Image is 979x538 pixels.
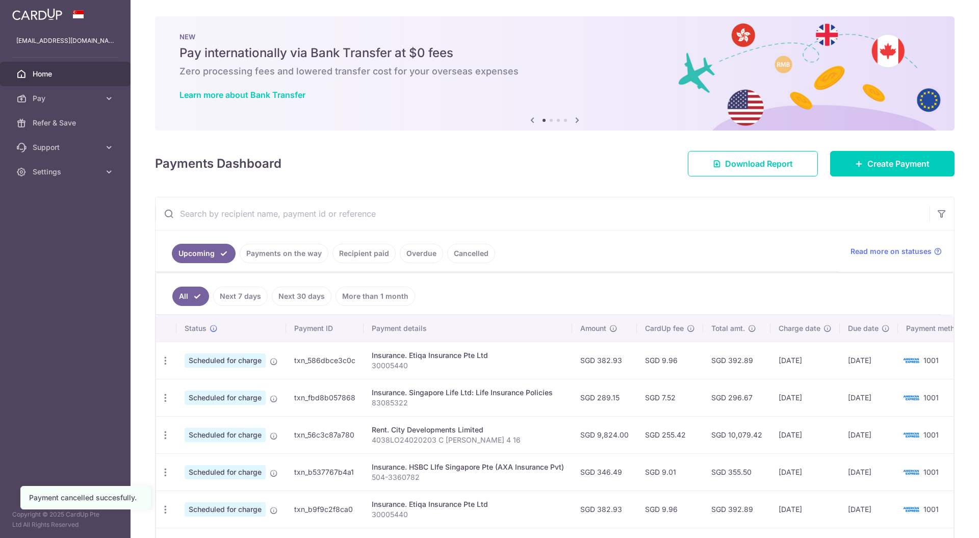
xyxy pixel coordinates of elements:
span: Home [33,69,100,79]
span: CardUp fee [645,323,684,334]
p: 4038LO24020203 C [PERSON_NAME] 4 16 [372,435,564,445]
a: Next 7 days [213,287,268,306]
a: Read more on statuses [851,246,942,257]
td: [DATE] [770,416,840,453]
td: SGD 9.96 [637,491,703,528]
td: SGD 392.89 [703,491,770,528]
span: 1001 [923,505,939,514]
div: Payment cancelled succesfully. [29,493,142,503]
p: [EMAIL_ADDRESS][DOMAIN_NAME] [16,36,114,46]
th: Payment ID [286,315,364,342]
td: SGD 9.01 [637,453,703,491]
img: Bank Card [901,466,921,478]
a: Learn more about Bank Transfer [179,90,305,100]
th: Payment details [364,315,572,342]
span: Pay [33,93,100,104]
td: SGD 7.52 [637,379,703,416]
td: txn_56c3c87a780 [286,416,364,453]
span: Create Payment [867,158,930,170]
div: Insurance. Singapore Life Ltd: Life Insurance Policies [372,388,564,398]
h5: Pay internationally via Bank Transfer at $0 fees [179,45,930,61]
span: Settings [33,167,100,177]
td: [DATE] [840,342,898,379]
img: CardUp [12,8,62,20]
h4: Payments Dashboard [155,155,281,173]
a: More than 1 month [336,287,415,306]
td: [DATE] [840,379,898,416]
td: SGD 392.89 [703,342,770,379]
td: SGD 355.50 [703,453,770,491]
td: [DATE] [840,453,898,491]
td: SGD 289.15 [572,379,637,416]
p: 504-3360782 [372,472,564,482]
span: 1001 [923,393,939,402]
span: Scheduled for charge [185,502,266,517]
span: Support [33,142,100,152]
td: [DATE] [770,379,840,416]
span: Refer & Save [33,118,100,128]
p: NEW [179,33,930,41]
span: Download Report [725,158,793,170]
a: Overdue [400,244,443,263]
img: Bank Card [901,354,921,367]
img: Bank transfer banner [155,16,955,131]
span: Read more on statuses [851,246,932,257]
td: SGD 382.93 [572,342,637,379]
p: 30005440 [372,509,564,520]
a: Upcoming [172,244,236,263]
span: Scheduled for charge [185,428,266,442]
img: Bank Card [901,503,921,516]
td: SGD 346.49 [572,453,637,491]
span: Scheduled for charge [185,391,266,405]
td: txn_b537767b4a1 [286,453,364,491]
img: Bank Card [901,392,921,404]
span: Total amt. [711,323,745,334]
a: Download Report [688,151,818,176]
td: txn_b9f9c2f8ca0 [286,491,364,528]
span: Scheduled for charge [185,465,266,479]
td: [DATE] [770,491,840,528]
td: [DATE] [840,416,898,453]
input: Search by recipient name, payment id or reference [156,197,930,230]
td: txn_586dbce3c0c [286,342,364,379]
a: Payments on the way [240,244,328,263]
td: SGD 9.96 [637,342,703,379]
p: 30005440 [372,361,564,371]
div: Insurance. Etiqa Insurance Pte Ltd [372,350,564,361]
span: Charge date [779,323,820,334]
td: SGD 382.93 [572,491,637,528]
span: 1001 [923,356,939,365]
a: Cancelled [447,244,495,263]
td: SGD 9,824.00 [572,416,637,453]
img: Bank Card [901,429,921,441]
span: 1001 [923,468,939,476]
span: Amount [580,323,606,334]
td: [DATE] [770,342,840,379]
td: [DATE] [770,453,840,491]
a: Recipient paid [332,244,396,263]
td: txn_fbd8b057868 [286,379,364,416]
span: Scheduled for charge [185,353,266,368]
td: SGD 296.67 [703,379,770,416]
a: Next 30 days [272,287,331,306]
a: Create Payment [830,151,955,176]
div: Insurance. HSBC LIfe Singapore Pte (AXA Insurance Pvt) [372,462,564,472]
a: All [172,287,209,306]
td: [DATE] [840,491,898,528]
span: Status [185,323,207,334]
div: Insurance. Etiqa Insurance Pte Ltd [372,499,564,509]
span: 1001 [923,430,939,439]
h6: Zero processing fees and lowered transfer cost for your overseas expenses [179,65,930,78]
td: SGD 10,079.42 [703,416,770,453]
iframe: Opens a widget where you can find more information [914,507,969,533]
th: Payment method [898,315,975,342]
td: SGD 255.42 [637,416,703,453]
p: 83085322 [372,398,564,408]
span: Due date [848,323,879,334]
div: Rent. City Developments Limited [372,425,564,435]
